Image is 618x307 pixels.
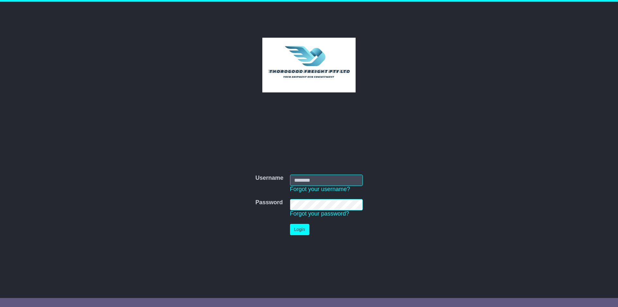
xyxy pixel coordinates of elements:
[255,175,283,182] label: Username
[255,199,283,206] label: Password
[290,224,309,235] button: Login
[290,210,349,217] a: Forgot your password?
[290,186,350,192] a: Forgot your username?
[262,38,356,92] img: Thorogood Freight Pty Ltd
